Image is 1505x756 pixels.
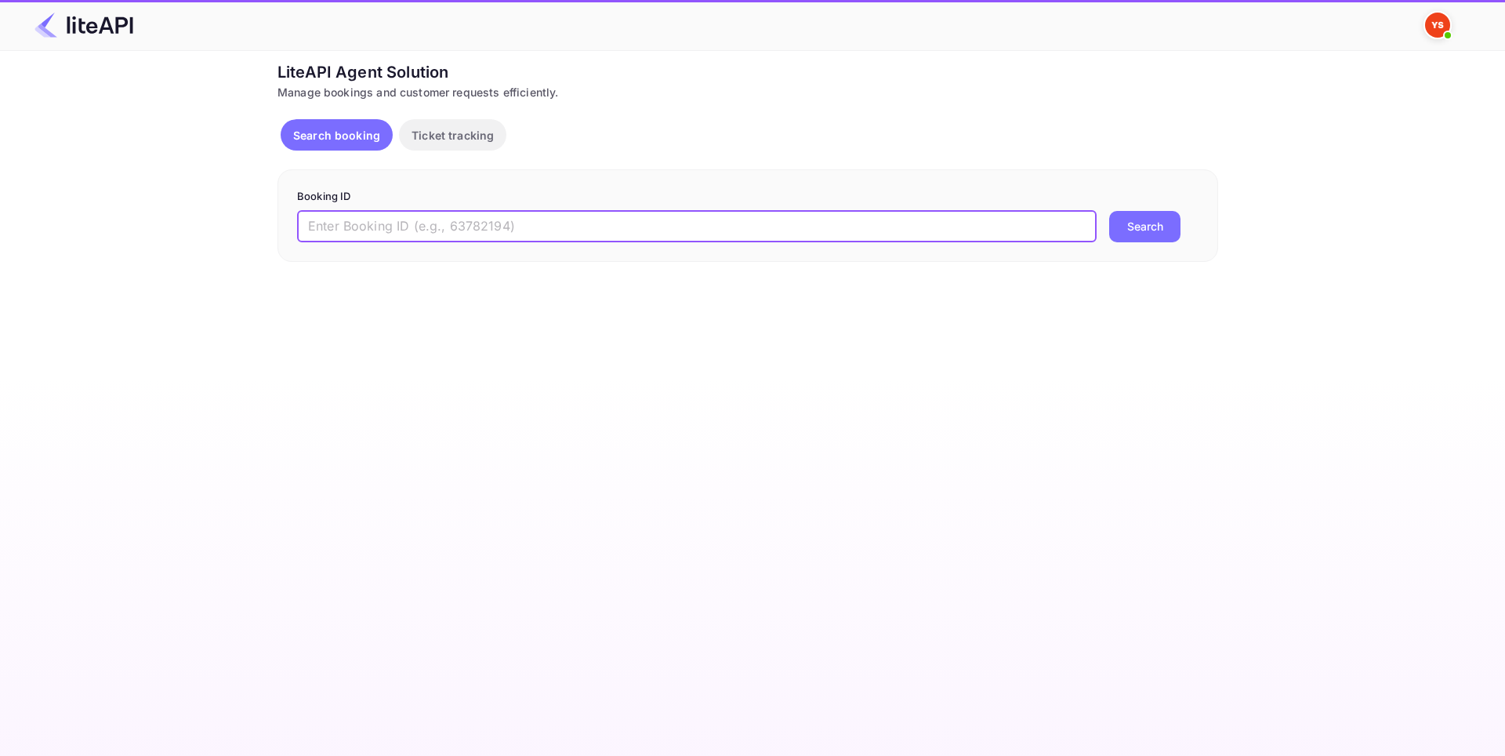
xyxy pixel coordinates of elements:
p: Ticket tracking [412,127,494,144]
div: LiteAPI Agent Solution [277,60,1218,84]
input: Enter Booking ID (e.g., 63782194) [297,211,1097,242]
p: Booking ID [297,189,1199,205]
img: LiteAPI Logo [34,13,133,38]
div: Manage bookings and customer requests efficiently. [277,84,1218,100]
p: Search booking [293,127,380,144]
button: Search [1109,211,1180,242]
img: Yandex Support [1425,13,1450,38]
